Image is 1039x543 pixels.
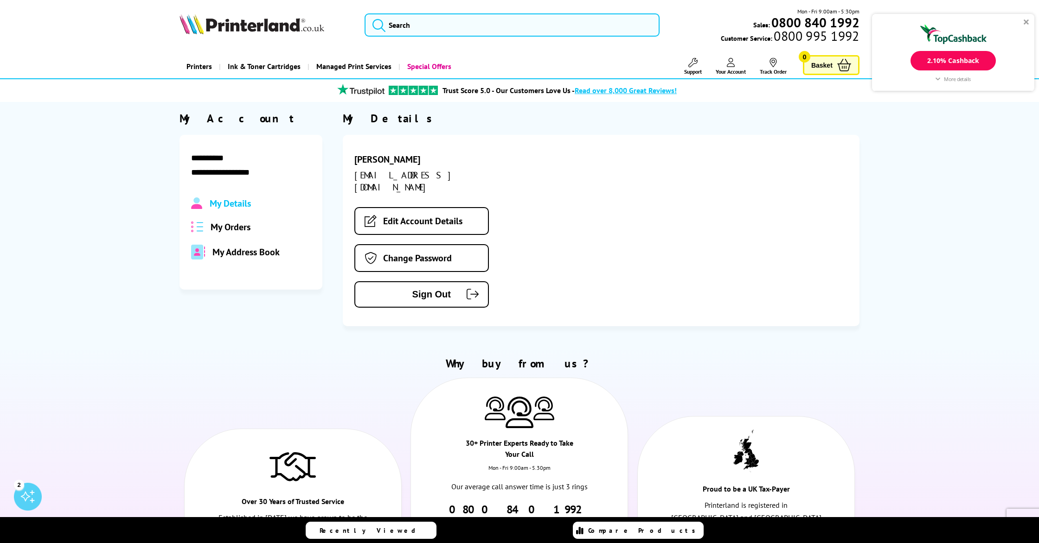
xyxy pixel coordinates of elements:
div: [EMAIL_ADDRESS][DOMAIN_NAME] [354,169,517,193]
img: Printer Experts [533,397,554,420]
input: Search [365,13,660,37]
a: Track Order [760,58,787,75]
a: Trust Score 5.0 - Our Customers Love Us -Read over 8,000 Great Reviews! [443,86,677,95]
span: My Address Book [212,246,280,258]
a: Change Password [354,244,489,272]
a: Basket 0 [803,55,859,75]
img: Printer Experts [485,397,506,420]
img: trustpilot rating [389,86,438,95]
a: 0800 840 1992 [449,502,590,517]
div: My Details [343,111,859,126]
span: Compare Products [588,526,700,535]
a: Your Account [716,58,746,75]
span: Sales: [753,20,770,29]
img: Printerland Logo [180,14,324,34]
span: Sign Out [369,289,451,300]
span: 0 [799,51,810,63]
a: Managed Print Services [308,55,398,78]
span: Ink & Toner Cartridges [228,55,301,78]
a: 0800 840 1992 [770,18,859,27]
img: trustpilot rating [333,84,389,95]
a: Ink & Toner Cartridges [219,55,308,78]
a: Edit Account Details [354,207,489,235]
span: My Details [210,197,251,209]
div: Over 30 Years of Trusted Service [239,496,347,511]
a: Printerland Logo [180,14,353,36]
span: Customer Service: [721,32,859,43]
div: Mon - Fri 9:00am - 5.30pm [411,464,628,480]
div: Proud to be a UK Tax-Payer [692,483,801,499]
img: Trusted Service [269,448,316,485]
span: Recently Viewed [320,526,425,535]
a: Support [684,58,702,75]
span: Your Account [716,68,746,75]
span: Basket [811,59,833,71]
div: 2 [14,480,24,490]
div: [PERSON_NAME] [354,153,517,165]
span: 0800 995 1992 [772,32,859,40]
a: Compare Products [573,522,704,539]
a: Special Offers [398,55,458,78]
span: Mon - Fri 9:00am - 5:30pm [797,7,859,16]
span: My Orders [211,221,250,233]
b: 0800 840 1992 [771,14,859,31]
a: Printers [180,55,219,78]
img: Printer Experts [506,397,533,429]
span: Read over 8,000 Great Reviews! [575,86,677,95]
div: 30+ Printer Experts Ready to Take Your Call [465,437,574,464]
span: Support [684,68,702,75]
img: address-book-duotone-solid.svg [191,245,205,259]
button: Sign Out [354,281,489,308]
a: Recently Viewed [306,522,436,539]
img: all-order.svg [191,221,203,232]
p: Our average call answer time is just 3 rings [444,480,596,493]
div: My Account [180,111,322,126]
img: Profile.svg [191,197,202,209]
h2: Why buy from us? [180,356,859,371]
img: UK tax payer [733,429,759,472]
